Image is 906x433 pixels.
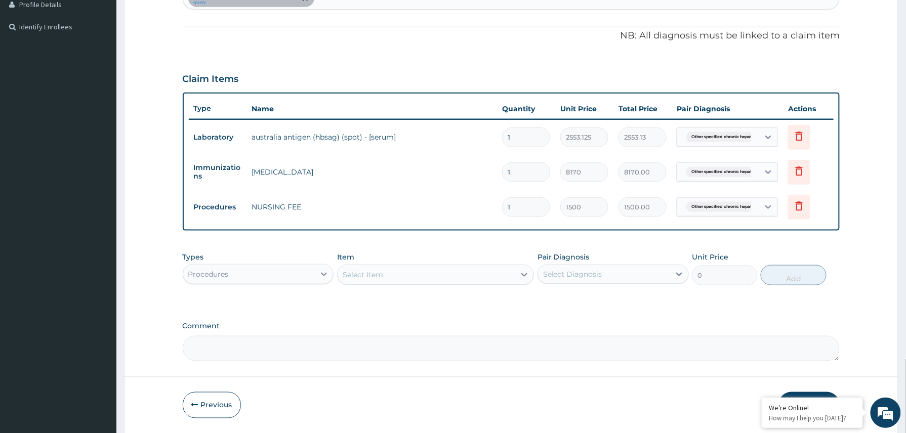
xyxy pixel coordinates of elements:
label: Types [183,253,204,262]
th: Name [247,99,498,119]
span: Other specified chronic hepati... [686,132,761,142]
button: Previous [183,392,241,418]
label: Item [337,252,354,262]
div: We're Online! [769,403,855,412]
p: How may I help you today? [769,414,855,422]
div: Select Diagnosis [543,269,602,279]
td: Procedures [189,198,247,216]
td: [MEDICAL_DATA] [247,162,498,182]
th: Quantity [497,99,555,119]
textarea: Type your message and hit 'Enter' [5,276,193,312]
p: NB: All diagnosis must be linked to a claim item [183,29,840,42]
td: NURSING FEE [247,197,498,217]
span: We're online! [59,127,140,230]
button: Add [761,265,827,285]
label: Comment [183,322,840,330]
button: Submit [779,392,840,418]
th: Actions [783,99,834,119]
div: Procedures [188,269,229,279]
th: Type [189,99,247,118]
div: Minimize live chat window [166,5,190,29]
td: australia antigen (hbsag) (spot) - [serum] [247,127,498,147]
div: Chat with us now [53,57,170,70]
label: Pair Diagnosis [538,252,590,262]
td: Immunizations [189,158,247,186]
th: Unit Price [555,99,613,119]
th: Total Price [613,99,672,119]
td: Laboratory [189,128,247,147]
div: Select Item [343,270,383,280]
label: Unit Price [692,252,728,262]
th: Pair Diagnosis [672,99,783,119]
span: Other specified chronic hepati... [686,167,761,177]
h3: Claim Items [183,74,239,85]
span: Other specified chronic hepati... [686,202,761,212]
img: d_794563401_company_1708531726252_794563401 [19,51,41,76]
